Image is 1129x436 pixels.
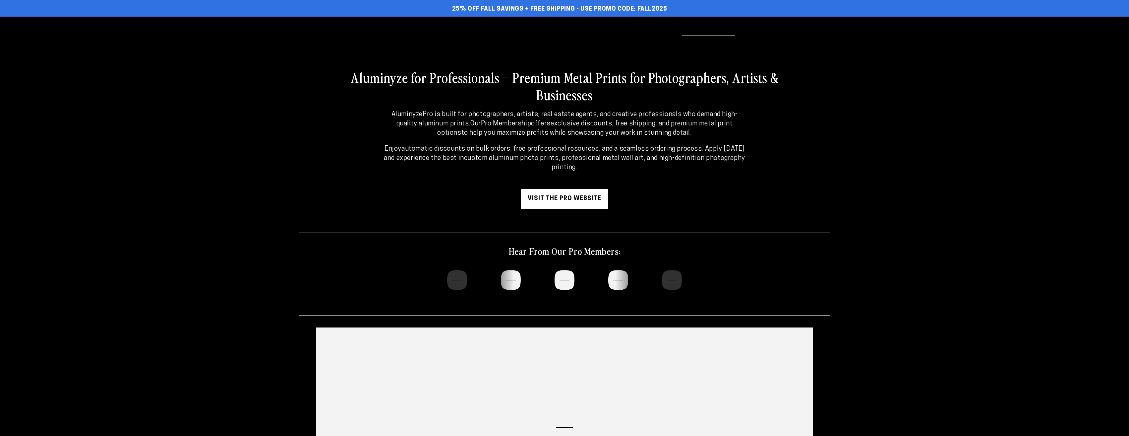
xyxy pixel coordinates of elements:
[509,245,621,257] h2: Hear From Our Pro Members:
[439,22,511,39] a: Start Your Print
[391,111,738,127] strong: AluminyzePro is built for photographers, artists, real estate agents, and creative professionals ...
[634,26,667,36] span: About Us
[349,69,780,103] h2: Aluminyze for Professionals – Premium Metal Prints for Photographers, Artists & Businesses
[516,22,568,39] a: Shop By Use
[444,26,506,36] span: Start Your Print
[452,6,667,13] span: 25% off FALL Savings + Free Shipping - Use Promo Code: FALL2025
[382,144,748,172] p: Enjoy . Apply [DATE] and experience the best in
[481,120,531,127] strong: Pro Membership
[437,120,733,136] strong: exclusive discounts, free shipping, and premium metal print options
[521,189,608,209] a: visit the pro website
[578,26,620,36] span: Why Metal?
[521,26,563,36] span: Shop By Use
[464,155,745,171] strong: custom aluminum photo prints, professional metal wall art, and high-definition photography printing.
[573,22,624,39] a: Why Metal?
[773,23,788,38] summary: Search our site
[401,146,702,152] strong: automatic discounts on bulk orders, free professional resources, and a seamless ordering process
[682,26,735,36] span: Professionals
[677,22,740,39] a: Professionals
[629,22,672,39] a: About Us
[382,110,748,138] p: Our offers to help you maximize profits while showcasing your work in stunning detail.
